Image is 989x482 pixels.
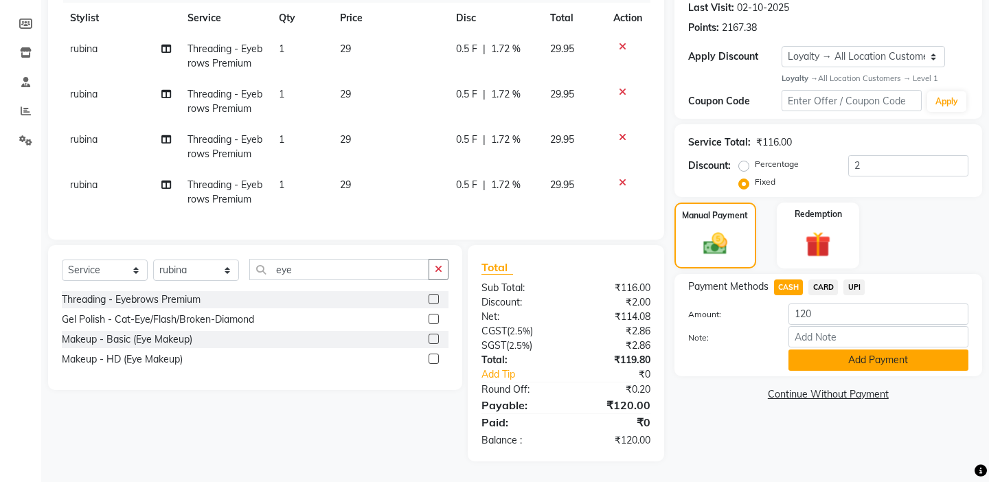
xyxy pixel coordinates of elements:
[927,91,966,112] button: Apply
[483,178,486,192] span: |
[332,3,448,34] th: Price
[782,73,818,83] strong: Loyalty →
[605,3,650,34] th: Action
[491,178,521,192] span: 1.72 %
[491,42,521,56] span: 1.72 %
[70,179,98,191] span: rubina
[843,279,865,295] span: UPI
[471,310,566,324] div: Net:
[755,176,775,188] label: Fixed
[808,279,838,295] span: CARD
[483,42,486,56] span: |
[566,310,661,324] div: ₹114.08
[456,133,477,147] span: 0.5 F
[271,3,332,34] th: Qty
[688,21,719,35] div: Points:
[566,338,661,353] div: ₹2.86
[688,94,782,108] div: Coupon Code
[471,324,566,338] div: ( )
[340,43,351,55] span: 29
[70,43,98,55] span: rubina
[510,325,530,336] span: 2.5%
[62,312,254,327] div: Gel Polish - Cat-Eye/Flash/Broken-Diamond
[471,397,566,413] div: Payable:
[279,179,284,191] span: 1
[566,295,661,310] div: ₹2.00
[788,303,968,325] input: Amount
[509,340,530,351] span: 2.5%
[582,367,661,382] div: ₹0
[688,159,731,173] div: Discount:
[471,367,582,382] a: Add Tip
[782,73,968,84] div: All Location Customers → Level 1
[722,21,757,35] div: 2167.38
[566,281,661,295] div: ₹116.00
[491,133,521,147] span: 1.72 %
[550,43,574,55] span: 29.95
[797,229,839,260] img: _gift.svg
[566,433,661,448] div: ₹120.00
[550,88,574,100] span: 29.95
[187,133,262,160] span: Threading - Eyebrows Premium
[550,179,574,191] span: 29.95
[481,325,507,337] span: CGST
[550,133,574,146] span: 29.95
[448,3,542,34] th: Disc
[279,43,284,55] span: 1
[456,87,477,102] span: 0.5 F
[481,339,506,352] span: SGST
[279,88,284,100] span: 1
[688,279,769,294] span: Payment Methods
[62,332,192,347] div: Makeup - Basic (Eye Makeup)
[471,382,566,397] div: Round Off:
[737,1,789,15] div: 02-10-2025
[62,3,179,34] th: Stylist
[696,230,735,257] img: _cash.svg
[179,3,271,34] th: Service
[481,260,513,275] span: Total
[795,208,842,220] label: Redemption
[774,279,804,295] span: CASH
[62,292,201,307] div: Threading - Eyebrows Premium
[682,209,748,222] label: Manual Payment
[249,259,429,280] input: Search or Scan
[678,308,778,321] label: Amount:
[471,353,566,367] div: Total:
[187,43,262,69] span: Threading - Eyebrows Premium
[566,353,661,367] div: ₹119.80
[340,88,351,100] span: 29
[471,338,566,353] div: ( )
[491,87,521,102] span: 1.72 %
[471,281,566,295] div: Sub Total:
[688,49,782,64] div: Apply Discount
[688,1,734,15] div: Last Visit:
[187,179,262,205] span: Threading - Eyebrows Premium
[566,382,661,397] div: ₹0.20
[483,87,486,102] span: |
[187,88,262,115] span: Threading - Eyebrows Premium
[471,295,566,310] div: Discount:
[756,135,792,150] div: ₹116.00
[456,42,477,56] span: 0.5 F
[279,133,284,146] span: 1
[566,397,661,413] div: ₹120.00
[340,133,351,146] span: 29
[677,387,979,402] a: Continue Without Payment
[471,414,566,431] div: Paid:
[483,133,486,147] span: |
[688,135,751,150] div: Service Total:
[678,332,778,344] label: Note:
[788,349,968,371] button: Add Payment
[340,179,351,191] span: 29
[566,414,661,431] div: ₹0
[471,433,566,448] div: Balance :
[782,90,922,111] input: Enter Offer / Coupon Code
[62,352,183,367] div: Makeup - HD (Eye Makeup)
[456,178,477,192] span: 0.5 F
[542,3,604,34] th: Total
[788,326,968,347] input: Add Note
[70,133,98,146] span: rubina
[70,88,98,100] span: rubina
[755,158,799,170] label: Percentage
[566,324,661,338] div: ₹2.86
